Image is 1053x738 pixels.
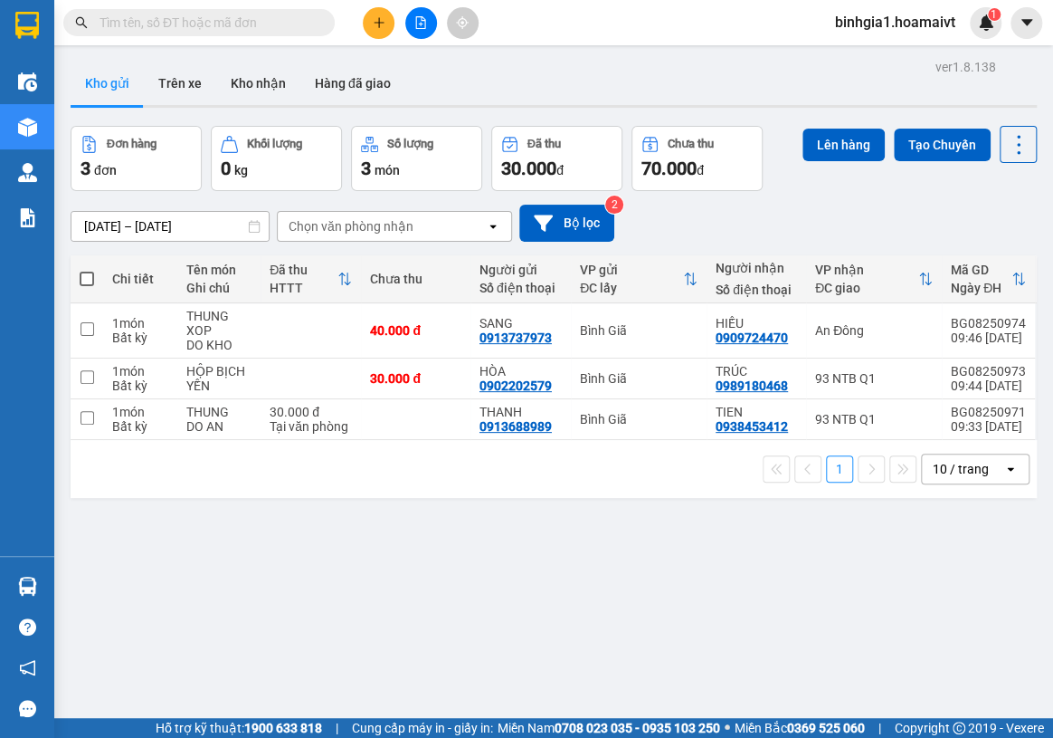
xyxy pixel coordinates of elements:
div: BG08250974 [951,316,1026,331]
span: 30.000 [501,158,556,179]
div: HỘP BỊCH [186,364,251,379]
span: 1 [991,8,997,21]
div: TRÚC [716,364,797,379]
img: warehouse-icon [18,72,37,91]
div: DO AN [186,419,251,434]
span: 0 [221,158,231,179]
button: caret-down [1010,7,1042,39]
div: Tên món [186,263,251,277]
span: aim [456,16,469,29]
span: binhgia1.hoamaivt [821,11,970,34]
div: An Đông [815,323,933,338]
div: BG08250971 [951,405,1026,419]
span: | [878,718,881,738]
span: kg [234,163,248,177]
div: 93 NTB Q1 [815,412,933,427]
div: Đã thu [527,138,561,150]
strong: 1900 633 818 [244,721,322,735]
span: 3 [81,158,90,179]
div: Chi tiết [112,272,168,286]
button: Khối lượng0kg [211,126,342,191]
img: icon-new-feature [978,14,994,31]
div: 0909724470 [716,331,788,345]
div: 0938453412 [716,419,788,434]
span: search [75,16,88,29]
div: 09:33 [DATE] [951,419,1026,434]
span: Hỗ trợ kỹ thuật: [156,718,322,738]
div: Chưa thu [370,272,461,286]
span: Cung cấp máy in - giấy in: [352,718,493,738]
div: VP nhận [815,263,918,277]
div: 0989180468 [716,379,788,393]
div: Số điện thoại [479,281,562,295]
div: Bình Giã [580,412,697,427]
span: copyright [953,722,965,734]
span: 70.000 [641,158,697,179]
button: Lên hàng [802,129,885,161]
div: 1 món [112,364,168,379]
button: 1 [826,455,853,483]
img: warehouse-icon [18,118,37,137]
div: SANG [479,316,562,331]
span: đơn [94,163,117,177]
div: Bất kỳ [112,331,168,345]
button: Đơn hàng3đơn [71,126,202,191]
button: Kho gửi [71,62,144,105]
div: Ngày ĐH [951,281,1011,295]
div: Ghi chú [186,281,251,295]
div: Bất kỳ [112,379,168,393]
div: 09:44 [DATE] [951,379,1026,393]
div: 93 NTB Q1 [815,371,933,386]
input: Select a date range. [71,212,269,241]
sup: 2 [605,196,623,214]
div: TIEN [716,405,797,419]
input: Tìm tên, số ĐT hoặc mã đơn [100,13,313,33]
div: BG08250973 [951,364,1026,379]
div: ĐC giao [815,281,918,295]
button: Trên xe [144,62,216,105]
div: Mã GD [951,263,1011,277]
div: Đã thu [270,263,337,277]
div: 0913737973 [479,331,552,345]
span: đ [556,163,564,177]
button: Số lượng3món [351,126,482,191]
div: Tại văn phòng [270,419,352,434]
div: 0913688989 [479,419,552,434]
div: 0902202579 [479,379,552,393]
span: | [336,718,338,738]
div: Bất kỳ [112,419,168,434]
th: Toggle SortBy [571,255,707,303]
div: Số điện thoại [716,283,797,297]
img: solution-icon [18,208,37,227]
button: Bộ lọc [519,205,614,242]
span: ⚪️ [725,724,730,732]
button: Đã thu30.000đ [491,126,622,191]
div: Khối lượng [247,138,302,150]
span: caret-down [1019,14,1035,31]
span: file-add [414,16,427,29]
div: VP gửi [580,263,683,277]
div: 1 món [112,405,168,419]
span: message [19,700,36,717]
div: DO KHO [186,338,251,352]
div: Số lượng [387,138,433,150]
svg: open [486,219,500,234]
div: HIẾU [716,316,797,331]
img: warehouse-icon [18,577,37,596]
div: THANH [479,405,562,419]
div: 10 / trang [933,460,989,478]
div: HTTT [270,281,337,295]
svg: open [1003,462,1018,476]
div: 30.000 đ [270,405,352,419]
button: Chưa thu70.000đ [631,126,763,191]
strong: 0708 023 035 - 0935 103 250 [555,721,720,735]
button: file-add [405,7,437,39]
button: Hàng đã giao [300,62,405,105]
button: plus [363,7,394,39]
th: Toggle SortBy [806,255,942,303]
span: đ [697,163,704,177]
span: question-circle [19,618,36,636]
div: ĐC lấy [580,281,683,295]
div: THUNG [186,405,251,419]
div: 40.000 đ [370,323,461,338]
